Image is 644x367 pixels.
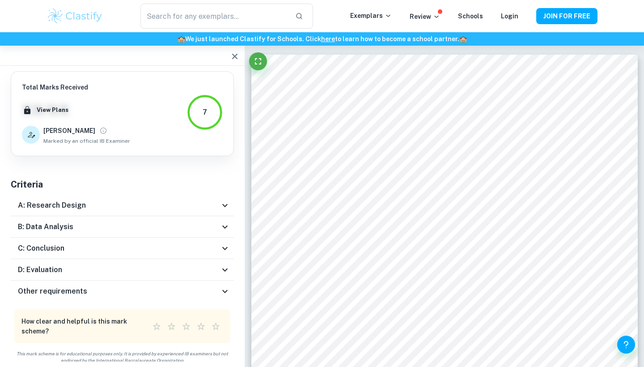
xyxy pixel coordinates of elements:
[34,103,71,117] button: View Plans
[350,11,392,21] p: Exemplars
[501,13,518,20] a: Login
[22,82,130,92] h6: Total Marks Received
[410,12,440,21] p: Review
[11,238,234,259] div: C: Conclusion
[47,7,103,25] img: Clastify logo
[11,259,234,281] div: D: Evaluation
[321,35,335,43] a: here
[11,216,234,238] div: B: Data Analysis
[458,13,483,20] a: Schools
[203,107,207,118] div: 7
[18,243,64,254] h6: C: Conclusion
[140,4,288,29] input: Search for any exemplars...
[21,316,139,336] h6: How clear and helpful is this mark scheme?
[14,350,230,364] span: This mark scheme is for educational purposes only. It is provided by experienced IB examiners but...
[43,137,130,145] span: Marked by an official IB Examiner
[617,336,635,354] button: Help and Feedback
[459,35,467,43] span: 🏫
[11,195,234,216] div: A: Research Design
[97,124,110,137] button: View full profile
[43,126,95,136] h6: [PERSON_NAME]
[249,52,267,70] button: Fullscreen
[18,222,73,232] h6: B: Data Analysis
[178,35,185,43] span: 🏫
[18,265,62,275] h6: D: Evaluation
[536,8,597,24] button: JOIN FOR FREE
[11,281,234,302] div: Other requirements
[18,200,86,211] h6: A: Research Design
[2,34,642,44] h6: We just launched Clastify for Schools. Click to learn how to become a school partner.
[18,286,87,297] h6: Other requirements
[11,178,234,191] h5: Criteria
